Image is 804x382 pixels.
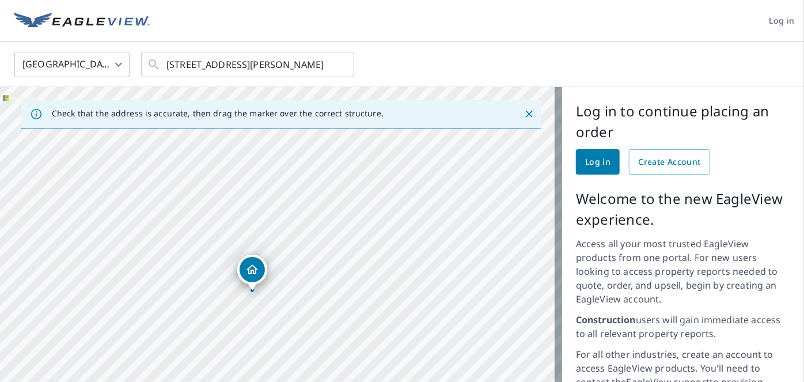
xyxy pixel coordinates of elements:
[576,149,620,175] a: Log in
[52,108,384,119] p: Check that the address is accurate, then drag the marker over the correct structure.
[585,155,610,169] span: Log in
[576,188,790,230] p: Welcome to the new EagleView experience.
[576,237,790,306] p: Access all your most trusted EagleView products from one portal. For new users looking to access ...
[576,313,790,341] p: users will gain immediate access to all relevant property reports.
[522,107,537,122] button: Close
[14,13,150,30] img: EV Logo
[166,48,331,81] input: Search by address or latitude-longitude
[576,313,636,326] strong: Construction
[638,155,701,169] span: Create Account
[629,149,710,175] a: Create Account
[237,255,267,290] div: Dropped pin, building 1, Residential property, 18 Knox St Thomaston, ME 04861
[576,101,790,142] p: Log in to continue placing an order
[769,14,795,28] span: Log in
[14,48,130,81] div: [GEOGRAPHIC_DATA]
